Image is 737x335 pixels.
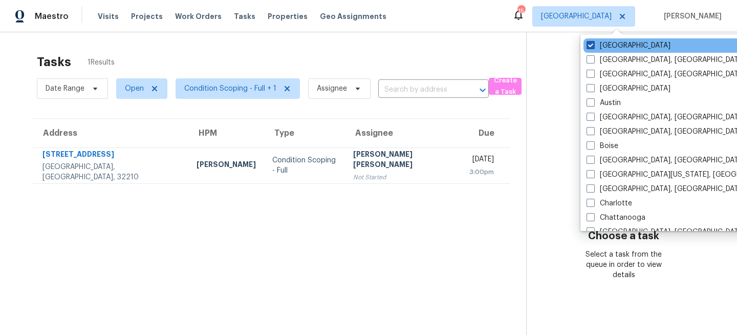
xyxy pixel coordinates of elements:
[461,119,510,148] th: Due
[469,167,494,177] div: 3:00pm
[588,231,659,241] h3: Choose a task
[33,119,188,148] th: Address
[317,83,347,94] span: Assignee
[517,6,525,16] div: 15
[88,57,115,68] span: 1 Results
[42,149,180,162] div: [STREET_ADDRESS]
[42,162,180,182] div: [GEOGRAPHIC_DATA], [GEOGRAPHIC_DATA], 32210
[541,11,612,22] span: [GEOGRAPHIC_DATA]
[378,82,460,98] input: Search by address
[131,11,163,22] span: Projects
[125,83,144,94] span: Open
[268,11,308,22] span: Properties
[469,154,494,167] div: [DATE]
[587,141,618,151] label: Boise
[46,83,84,94] span: Date Range
[184,83,276,94] span: Condition Scoping - Full + 1
[264,119,345,148] th: Type
[345,119,461,148] th: Assignee
[98,11,119,22] span: Visits
[489,78,522,95] button: Create a Task
[197,159,256,172] div: [PERSON_NAME]
[37,57,71,67] h2: Tasks
[475,83,490,97] button: Open
[353,149,453,172] div: [PERSON_NAME] [PERSON_NAME]
[575,249,672,280] div: Select a task from the queue in order to view details
[175,11,222,22] span: Work Orders
[660,11,722,22] span: [PERSON_NAME]
[320,11,386,22] span: Geo Assignments
[587,98,621,108] label: Austin
[353,172,453,182] div: Not Started
[494,75,516,98] span: Create a Task
[234,13,255,20] span: Tasks
[587,83,670,94] label: [GEOGRAPHIC_DATA]
[188,119,264,148] th: HPM
[272,155,337,176] div: Condition Scoping - Full
[587,40,670,51] label: [GEOGRAPHIC_DATA]
[587,213,645,223] label: Chattanooga
[35,11,69,22] span: Maestro
[587,198,632,208] label: Charlotte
